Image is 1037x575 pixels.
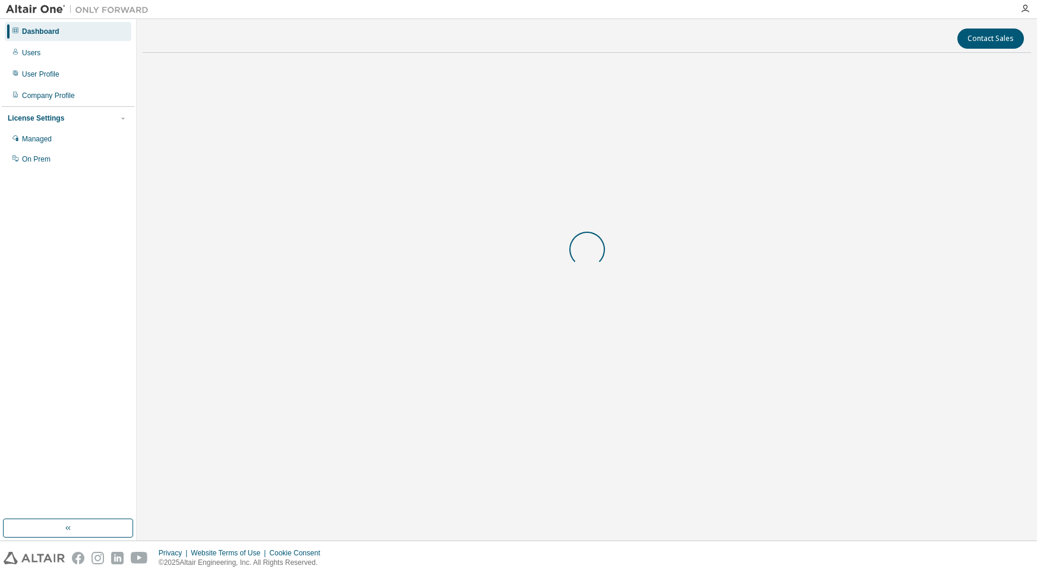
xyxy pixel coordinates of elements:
[269,548,327,558] div: Cookie Consent
[22,48,40,58] div: Users
[22,154,51,164] div: On Prem
[159,558,327,568] p: © 2025 Altair Engineering, Inc. All Rights Reserved.
[72,552,84,564] img: facebook.svg
[92,552,104,564] img: instagram.svg
[6,4,155,15] img: Altair One
[159,548,191,558] div: Privacy
[22,27,59,36] div: Dashboard
[8,113,64,123] div: License Settings
[957,29,1024,49] button: Contact Sales
[22,134,52,144] div: Managed
[111,552,124,564] img: linkedin.svg
[4,552,65,564] img: altair_logo.svg
[22,91,75,100] div: Company Profile
[191,548,269,558] div: Website Terms of Use
[131,552,148,564] img: youtube.svg
[22,69,59,79] div: User Profile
